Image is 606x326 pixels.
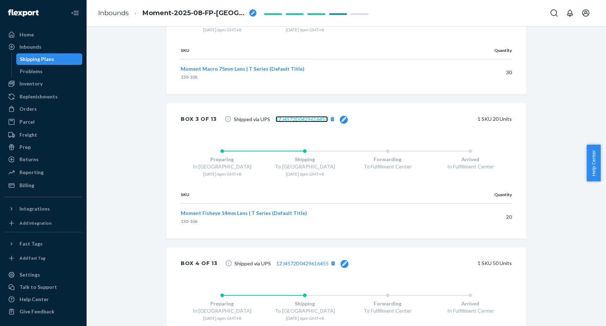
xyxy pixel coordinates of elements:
td: 20 [462,204,512,230]
div: Shipping [264,300,347,307]
button: Give Feedback [4,306,82,317]
div: [DATE] 6pm GMT+8 [181,27,264,33]
button: Integrations [4,203,82,215]
div: Preparing [181,300,264,307]
a: 1ZJ4572D0429616455 [276,116,328,122]
div: Give Feedback [19,308,54,315]
div: Problems [20,68,43,75]
button: Moment Fisheye 14mm Lens | T Series (Default Title) [181,210,307,217]
div: Reporting [19,169,44,176]
th: Quantity [462,186,512,204]
button: Open account menu [579,6,593,20]
div: 1 SKU 50 Units [359,256,512,270]
span: 130-108 [181,74,197,80]
a: Billing [4,180,82,191]
button: Open Search Box [547,6,561,20]
div: Billing [19,182,34,189]
a: Inbounds [4,41,82,53]
div: To [GEOGRAPHIC_DATA] [264,163,347,170]
div: Home [19,31,34,38]
div: [DATE] 6pm GMT+8 [181,171,264,177]
span: Moment Macro 75mm Lens | T Series (Default Title) [181,66,304,72]
div: In [GEOGRAPHIC_DATA] [181,307,264,314]
span: Shipped via UPS [234,259,348,268]
div: Box 4 of 13 [181,256,218,270]
div: Talk to Support [19,283,57,291]
span: 130-106 [181,219,197,224]
div: Inbounds [19,43,41,50]
td: 30 [461,59,512,86]
div: Shipping [264,156,347,163]
a: Returns [4,154,82,165]
div: Integrations [19,205,50,212]
div: Parcel [19,118,35,125]
div: Help Center [19,296,49,303]
div: To [GEOGRAPHIC_DATA] [264,307,347,314]
div: In [GEOGRAPHIC_DATA] [181,163,264,170]
a: Prep [4,141,82,153]
a: Settings [4,269,82,281]
div: Add Fast Tag [19,255,45,261]
button: Open notifications [563,6,577,20]
div: In Fulfillment Center [429,307,512,314]
a: Inventory [4,78,82,89]
div: Fast Tags [19,240,43,247]
div: 1 SKU 20 Units [359,112,512,126]
div: Arrived [429,156,512,163]
div: To Fulfillment Center [346,163,429,170]
span: Shipped via UPS [234,114,348,124]
div: [DATE] 6pm GMT+8 [264,27,347,33]
button: [object Object] [328,114,337,124]
button: Moment Macro 75mm Lens | T Series (Default Title) [181,65,304,72]
div: Replenishments [19,93,58,100]
a: Shipping Plans [16,53,83,65]
th: SKU [181,186,462,204]
img: Flexport logo [8,9,39,17]
div: To Fulfillment Center [346,307,429,314]
th: Quantity [461,41,512,60]
a: Parcel [4,116,82,128]
a: Orders [4,103,82,115]
div: In Fulfillment Center [429,163,512,170]
a: Help Center [4,294,82,305]
a: Freight [4,129,82,141]
div: Settings [19,271,40,278]
div: [DATE] 6pm GMT+8 [264,171,347,177]
div: Box 3 of 13 [181,112,217,126]
a: Home [4,29,82,40]
div: [DATE] 6pm GMT+8 [264,315,347,321]
div: Arrived [429,300,512,307]
div: Orders [19,105,37,113]
a: 1ZJ4572D0429616455 [276,260,329,266]
span: Moment Fisheye 14mm Lens | T Series (Default Title) [181,210,307,216]
a: Reporting [4,167,82,178]
th: SKU [181,41,461,60]
ol: breadcrumbs [92,3,262,24]
div: Preparing [181,156,264,163]
a: Add Integration [4,217,82,229]
div: Freight [19,131,37,138]
a: Problems [16,66,83,77]
div: [DATE] 6pm GMT+8 [181,315,264,321]
button: [object Object] [329,259,338,268]
button: Fast Tags [4,238,82,250]
div: Add Integration [19,220,52,226]
div: Shipping Plans [20,56,54,63]
a: Talk to Support [4,281,82,293]
div: Prep [19,144,31,151]
button: Close Navigation [68,6,82,20]
button: Help Center [587,145,601,181]
span: Moment-2025-08-FP-CHINA-02 [142,9,246,18]
a: Add Fast Tag [4,252,82,264]
div: Forwarding [346,156,429,163]
div: Inventory [19,80,43,87]
div: Returns [19,156,39,163]
a: Replenishments [4,91,82,102]
a: Inbounds [98,9,129,17]
div: Forwarding [346,300,429,307]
